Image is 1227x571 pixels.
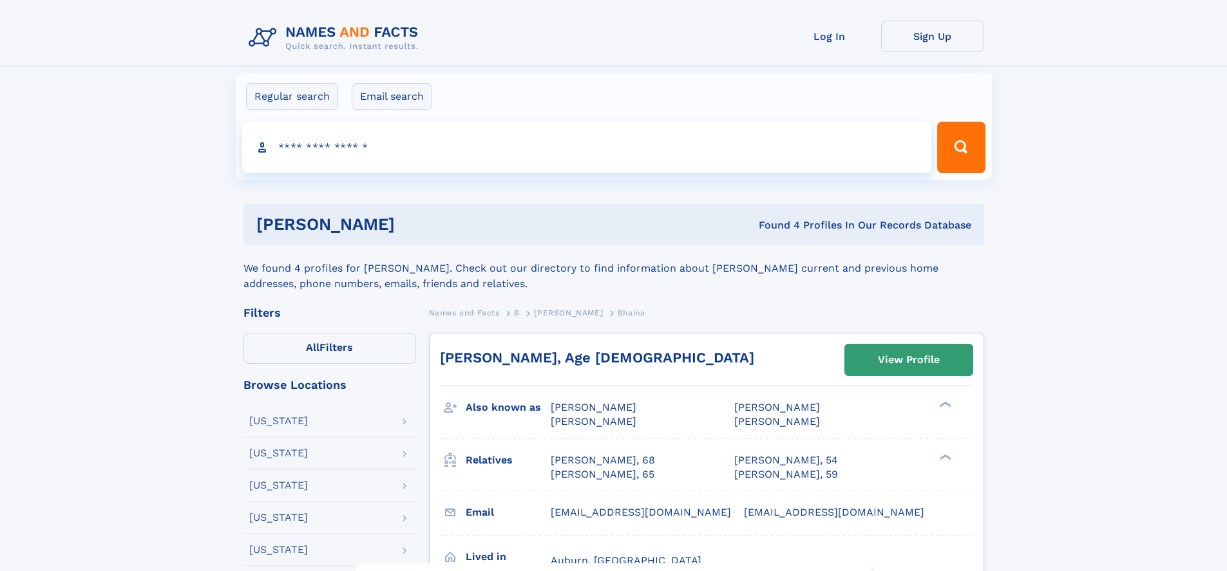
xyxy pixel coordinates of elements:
[466,397,551,418] h3: Also known as
[881,21,984,52] a: Sign Up
[734,401,820,413] span: [PERSON_NAME]
[734,415,820,427] span: [PERSON_NAME]
[937,453,952,461] div: ❯
[576,218,971,232] div: Found 4 Profiles In Our Records Database
[249,545,308,555] div: [US_STATE]
[551,401,636,413] span: [PERSON_NAME]
[243,379,416,391] div: Browse Locations
[256,216,577,232] h1: [PERSON_NAME]
[249,448,308,458] div: [US_STATE]
[618,308,645,317] span: Shaina
[249,512,308,523] div: [US_STATE]
[534,304,603,321] a: [PERSON_NAME]
[243,333,416,364] label: Filters
[937,400,952,409] div: ❯
[937,122,985,173] button: Search Button
[514,304,520,321] a: S
[845,344,973,375] a: View Profile
[734,467,838,482] a: [PERSON_NAME], 59
[243,307,416,319] div: Filters
[466,501,551,523] h3: Email
[514,308,520,317] span: S
[243,21,429,55] img: Logo Names and Facts
[778,21,881,52] a: Log In
[242,122,932,173] input: search input
[551,467,654,482] a: [PERSON_NAME], 65
[246,83,338,110] label: Regular search
[249,416,308,426] div: [US_STATE]
[249,480,308,491] div: [US_STATE]
[551,554,701,566] span: Auburn, [GEOGRAPHIC_DATA]
[744,506,924,518] span: [EMAIL_ADDRESS][DOMAIN_NAME]
[306,341,319,353] span: All
[734,453,838,467] a: [PERSON_NAME], 54
[429,304,500,321] a: Names and Facts
[551,453,655,467] a: [PERSON_NAME], 68
[534,308,603,317] span: [PERSON_NAME]
[466,546,551,568] h3: Lived in
[243,245,984,292] div: We found 4 profiles for [PERSON_NAME]. Check out our directory to find information about [PERSON_...
[440,350,754,366] a: [PERSON_NAME], Age [DEMOGRAPHIC_DATA]
[551,506,731,518] span: [EMAIL_ADDRESS][DOMAIN_NAME]
[466,449,551,471] h3: Relatives
[352,83,432,110] label: Email search
[551,415,636,427] span: [PERSON_NAME]
[878,345,940,375] div: View Profile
